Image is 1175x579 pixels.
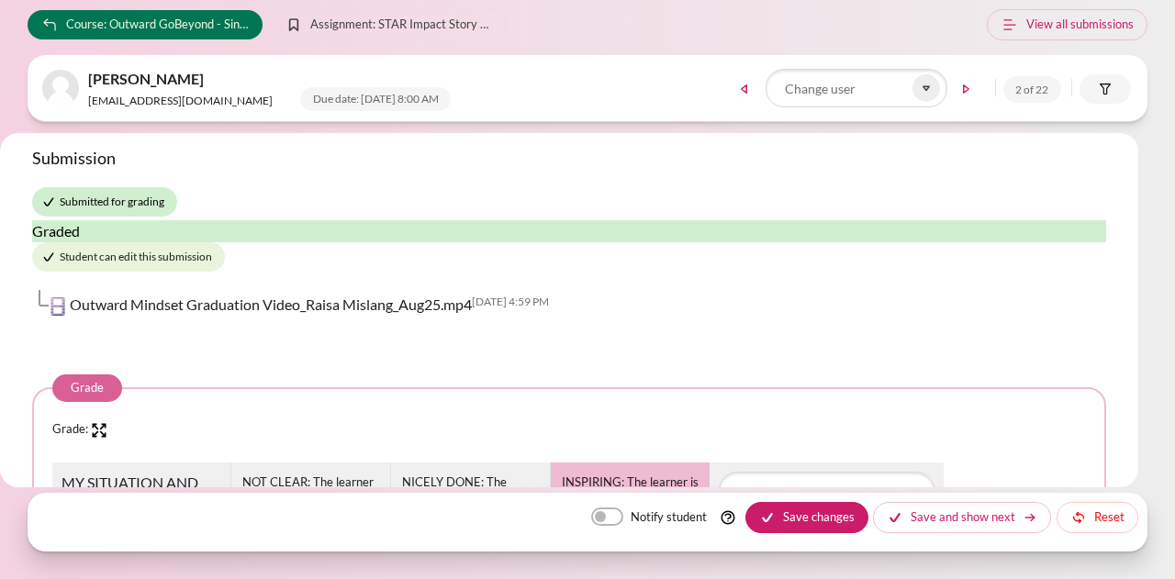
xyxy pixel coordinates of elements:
div: Graded [32,220,1106,242]
a: View all submissions [987,9,1147,40]
img: Help with Notify student [720,509,736,526]
small: [EMAIL_ADDRESS][DOMAIN_NAME] [88,94,273,107]
label: Notify student [631,507,707,527]
legend: Grade [52,374,122,402]
a: Assignment: STAR Impact Story Video Submission [271,9,508,40]
a: Outward Mindset Graduation Video_Raisa Mislang_Aug25.mp4 [70,295,472,313]
textarea: Remark for criterion MY SITUATION AND WHY?: [719,472,934,536]
span: Course: Outward GoBeyond - Singapore Market Batch 1 ([DATE]) [66,16,250,34]
button: Save and show next [873,502,1051,533]
img: Outward Mindset Graduation Video_Raisa Mislang_Aug25.mp4 [49,297,67,316]
a: Zoom in/out of region [90,422,108,436]
a: [PERSON_NAME] [EMAIL_ADDRESS][DOMAIN_NAME] Due date: [DATE] 8:00 AM [42,70,711,107]
button: Reset [1057,502,1138,533]
span: [PERSON_NAME] [42,70,711,87]
button: Save changes [745,502,868,533]
div: Submitted for grading [32,187,177,217]
a: Course: Outward GoBeyond - Singapore Market Batch 1 ([DATE]) [28,10,263,39]
div: [DATE] 4:59 PM [73,294,1106,310]
label: Grade: [52,421,88,436]
div: INSPIRING: The learner is able to Clearly address their Situation and why it's Important to change. [560,472,700,547]
span: Assignment: STAR Impact Story Video Submission [310,16,494,34]
img: f1 [42,70,79,106]
span: 2 of 22 [1003,76,1061,103]
h3: Submission [32,148,1106,169]
div: Student can edit this submission [32,242,225,272]
a: Help [716,509,740,526]
div: NOT CLEAR: The learner is unable to clearly address the "why" and why it's important to change. [241,472,381,565]
input: Change user [766,69,947,107]
span: Due date: [DATE] 8:00 AM [300,87,451,111]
